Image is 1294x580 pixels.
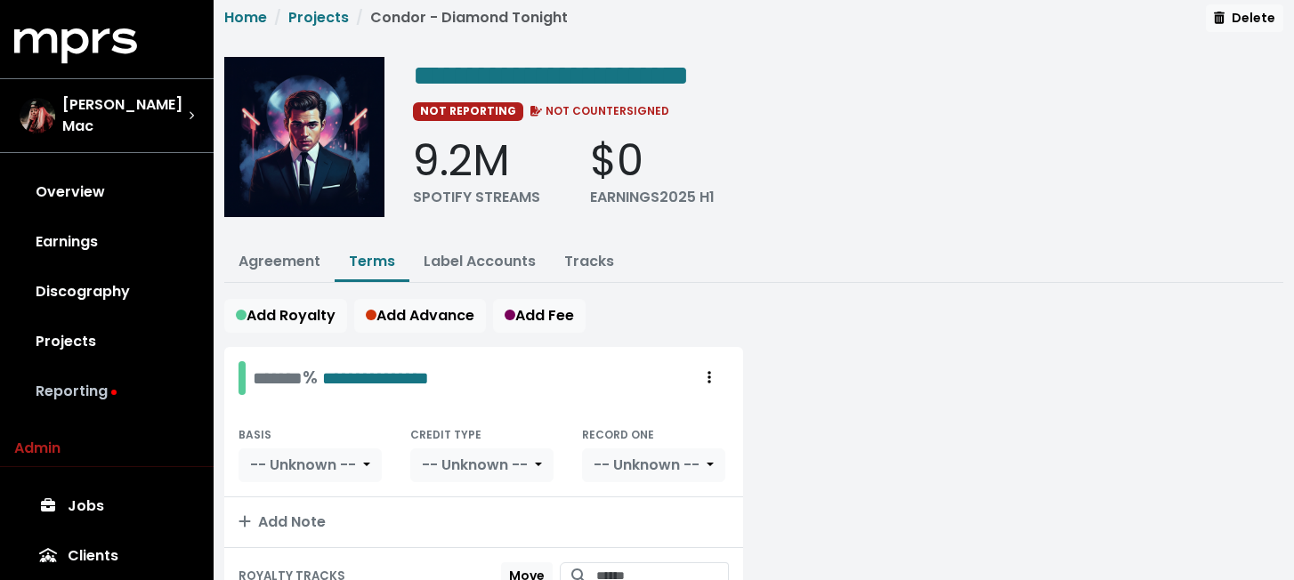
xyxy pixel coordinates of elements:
a: Projects [14,317,199,367]
a: Overview [14,167,199,217]
a: mprs logo [14,35,137,55]
span: Add Advance [366,305,474,326]
a: Jobs [14,481,199,531]
button: Add Fee [493,299,586,333]
span: Add Note [239,512,326,532]
a: Terms [349,251,395,271]
span: Edit value [253,369,303,387]
span: -- Unknown -- [250,455,356,475]
a: Agreement [239,251,320,271]
div: EARNINGS 2025 H1 [590,187,715,208]
span: -- Unknown -- [594,455,700,475]
span: [PERSON_NAME] Mac [62,94,189,137]
img: The selected account / producer [20,98,55,133]
span: Delete [1214,9,1275,27]
small: BASIS [239,427,271,442]
a: Home [224,7,267,28]
a: Earnings [14,217,199,267]
a: Discography [14,267,199,317]
div: $0 [590,135,715,187]
li: Condor - Diamond Tonight [349,7,568,28]
span: -- Unknown -- [422,455,528,475]
button: Add Advance [354,299,486,333]
span: Add Royalty [236,305,336,326]
button: Add Note [224,497,743,547]
span: Edit value [322,369,429,387]
a: Tracks [564,251,614,271]
span: % [303,365,318,390]
span: NOT COUNTERSIGNED [527,103,670,118]
nav: breadcrumb [224,7,568,43]
small: CREDIT TYPE [410,427,481,442]
small: RECORD ONE [582,427,654,442]
div: SPOTIFY STREAMS [413,187,540,208]
button: -- Unknown -- [582,448,725,482]
span: NOT REPORTING [413,102,523,120]
button: Delete [1206,4,1283,32]
a: Reporting [14,367,199,416]
div: 9.2M [413,135,540,187]
span: Add Fee [505,305,574,326]
button: Royalty administration options [690,361,729,395]
img: Album cover for this project [224,57,384,217]
button: -- Unknown -- [239,448,382,482]
button: -- Unknown -- [410,448,554,482]
a: Projects [288,7,349,28]
span: Edit value [413,61,689,90]
button: Add Royalty [224,299,347,333]
a: Label Accounts [424,251,536,271]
